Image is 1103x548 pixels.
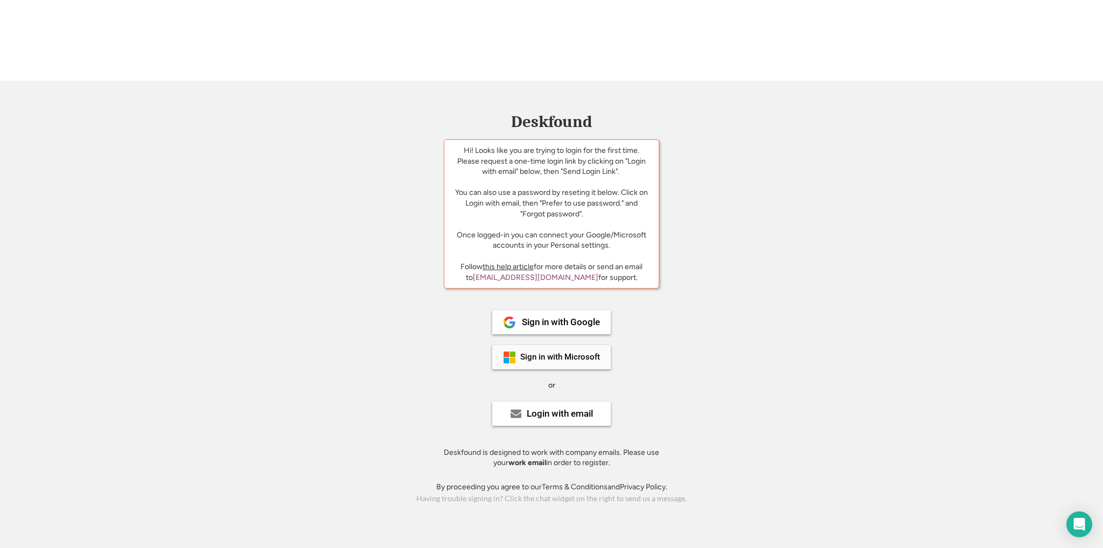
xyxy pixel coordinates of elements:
div: By proceeding you agree to our and [436,482,667,493]
div: or [548,380,555,391]
div: Hi! Looks like you are trying to login for the first time. Please request a one-time login link b... [452,145,651,251]
div: Sign in with Google [522,318,600,327]
a: Terms & Conditions [542,482,608,491]
strong: work email [508,458,546,467]
div: Deskfound is designed to work with company emails. Please use your in order to register. [430,447,673,468]
img: 1024px-Google__G__Logo.svg.png [503,316,516,329]
a: [EMAIL_ADDRESS][DOMAIN_NAME] [473,273,598,282]
div: Sign in with Microsoft [520,353,600,361]
a: Privacy Policy. [620,482,667,491]
div: Open Intercom Messenger [1066,511,1092,537]
img: ms-symbollockup_mssymbol_19.png [503,351,516,364]
div: Login with email [527,409,593,418]
a: this help article [483,262,534,271]
div: Deskfound [506,114,597,130]
div: Follow for more details or send an email to for support. [452,262,651,283]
